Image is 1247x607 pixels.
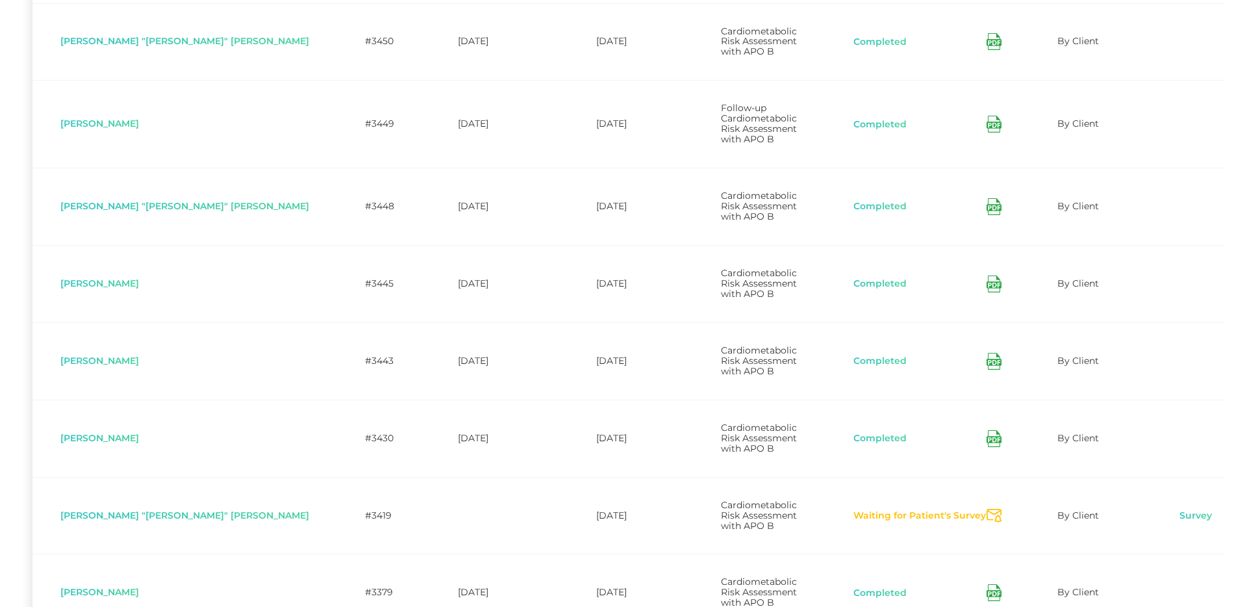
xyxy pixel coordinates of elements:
td: [DATE] [568,3,693,81]
span: By Client [1057,118,1099,129]
span: [PERSON_NAME] "[PERSON_NAME]" [PERSON_NAME] [60,200,309,212]
td: [DATE] [568,400,693,477]
span: Cardiometabolic Risk Assessment with APO B [721,422,797,454]
td: [DATE] [568,322,693,400]
span: Cardiometabolic Risk Assessment with APO B [721,267,797,300]
button: Completed [853,36,907,49]
td: [DATE] [430,400,568,477]
td: #3443 [337,322,430,400]
td: [DATE] [430,3,568,81]
span: Cardiometabolic Risk Assessment with APO B [721,499,797,532]
td: [DATE] [430,168,568,245]
td: #3445 [337,245,430,322]
button: Completed [853,278,907,291]
button: Completed [853,432,907,445]
span: By Client [1057,200,1099,212]
span: Cardiometabolic Risk Assessment with APO B [721,190,797,222]
span: By Client [1057,278,1099,289]
span: Cardiometabolic Risk Assessment with APO B [721,25,797,58]
td: [DATE] [568,477,693,554]
span: By Client [1057,355,1099,367]
td: #3430 [337,400,430,477]
span: Cardiometabolic Risk Assessment with APO B [721,344,797,377]
button: Completed [853,200,907,213]
td: [DATE] [568,168,693,245]
span: [PERSON_NAME] [60,432,139,444]
td: #3449 [337,80,430,168]
td: #3419 [337,477,430,554]
td: [DATE] [430,322,568,400]
span: [PERSON_NAME] [60,278,139,289]
span: Follow-up Cardiometabolic Risk Assessment with APO B [721,102,797,145]
span: [PERSON_NAME] "[PERSON_NAME]" [PERSON_NAME] [60,35,309,47]
a: Survey [1179,510,1213,523]
span: By Client [1057,586,1099,598]
span: By Client [1057,35,1099,47]
span: By Client [1057,510,1099,521]
svg: Send Notification [987,509,1001,523]
span: [PERSON_NAME] [60,118,139,129]
button: Completed [853,118,907,131]
td: [DATE] [568,245,693,322]
td: [DATE] [430,80,568,168]
button: Completed [853,355,907,368]
button: Waiting for Patient's Survey [853,510,987,523]
span: By Client [1057,432,1099,444]
button: Completed [853,587,907,600]
td: #3448 [337,168,430,245]
span: [PERSON_NAME] "[PERSON_NAME]" [PERSON_NAME] [60,510,309,521]
td: #3450 [337,3,430,81]
span: [PERSON_NAME] [60,355,139,367]
td: [DATE] [430,245,568,322]
span: [PERSON_NAME] [60,586,139,598]
td: [DATE] [568,80,693,168]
